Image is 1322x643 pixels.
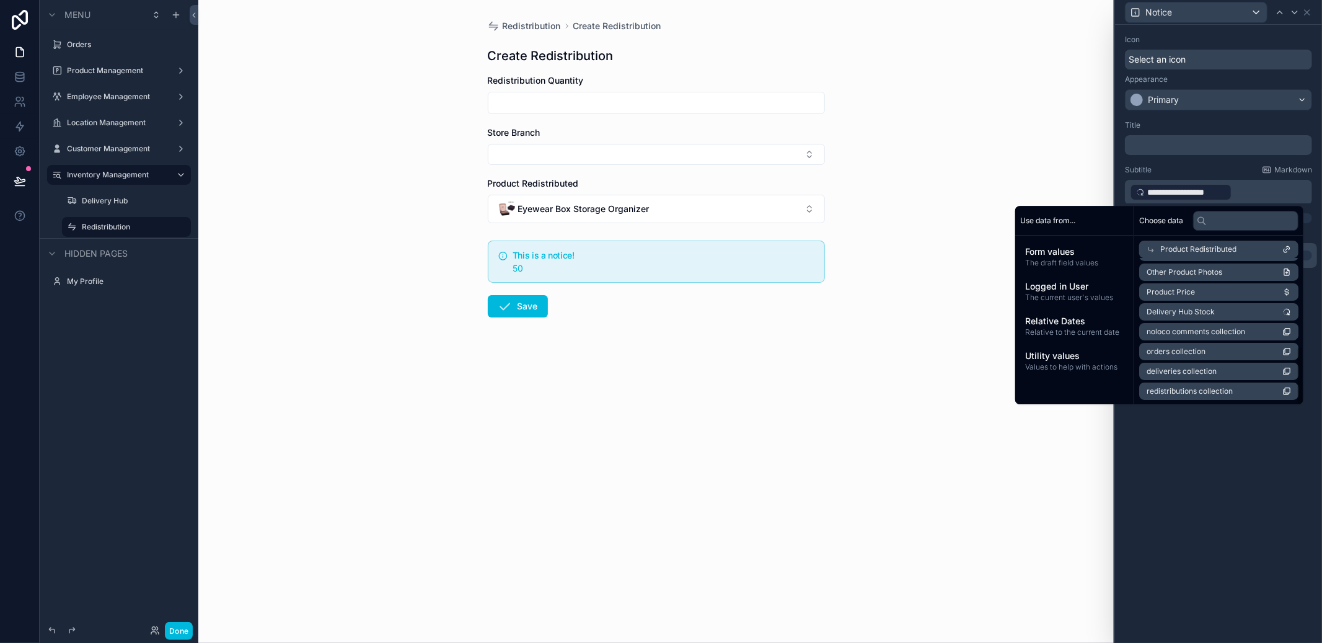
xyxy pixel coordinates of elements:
label: Orders [67,40,183,50]
span: Eyewear Box Storage Organizer [518,203,650,215]
button: Save [488,295,548,317]
a: Redistribution [488,20,561,32]
label: Customer Management [67,144,166,154]
span: The draft field values [1025,258,1124,268]
a: Markdown [1262,165,1312,175]
span: 50 [513,263,523,273]
label: Inventory Management [67,170,166,180]
div: Primary [1148,94,1179,106]
label: Delivery Hub [82,196,183,206]
label: Employee Management [67,92,166,102]
button: Select Button [488,195,825,223]
span: Store Branch [488,127,540,138]
div: scrollable content [1125,135,1312,155]
span: Hidden pages [64,247,128,260]
label: Redistribution [82,222,183,232]
label: Icon [1125,35,1140,45]
span: Product Redistributed [488,178,579,188]
button: Primary [1125,89,1312,110]
a: Create Redistribution [573,20,661,32]
button: Select Button [488,144,825,165]
span: Redistribution [503,20,561,32]
span: Menu [64,9,90,21]
span: Use data from... [1020,216,1075,226]
label: Title [1125,120,1140,130]
span: Form values [1025,246,1124,258]
span: Logged in User [1025,280,1124,293]
span: Utility values [1025,350,1124,362]
span: Product Redistributed [1160,244,1236,254]
label: My Profile [67,277,183,286]
span: Values to help with actions [1025,362,1124,372]
label: Location Management [67,118,166,128]
span: Choose data [1139,216,1183,226]
button: Done [165,622,193,640]
span: Markdown [1274,165,1312,175]
label: Subtitle [1125,165,1152,175]
div: scrollable content [1015,236,1134,382]
div: scrollable content [1125,180,1312,203]
span: Notice [1145,6,1172,19]
span: Select an icon [1129,53,1186,66]
span: Relative to the current date [1025,327,1124,337]
button: Notice [1125,2,1267,23]
label: Appearance [1125,74,1168,84]
h1: Create Redistribution [488,47,614,64]
span: Relative Dates [1025,315,1124,327]
div: 50 [513,262,814,275]
label: Product Management [67,66,166,76]
span: The current user's values [1025,293,1124,303]
span: Redistribution Quantity [488,75,584,86]
h5: This is a notice! [513,251,814,260]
